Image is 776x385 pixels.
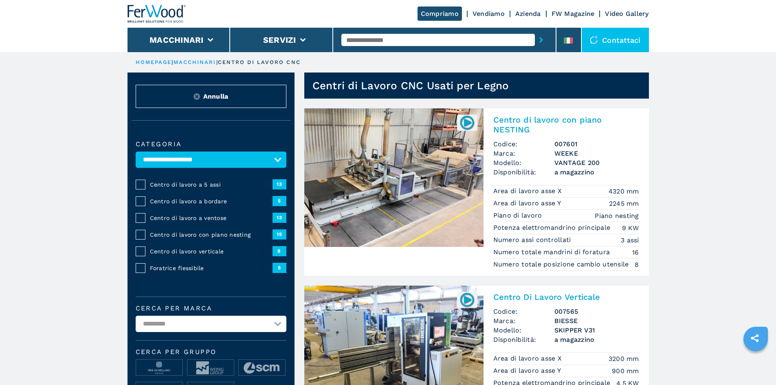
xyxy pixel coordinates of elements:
[493,115,639,134] h2: Centro di lavoro con piano NESTING
[150,214,273,222] span: Centro di lavoro a ventose
[150,231,273,239] span: Centro di lavoro con piano nesting
[203,92,229,101] span: Annulla
[239,360,285,376] img: image
[590,36,598,44] img: Contattaci
[493,366,563,375] p: Area di lavoro asse Y
[136,59,172,65] a: HOMEPAGE
[612,366,639,376] em: 900 mm
[171,59,173,65] span: |
[473,10,505,18] a: Vendiamo
[552,10,595,18] a: FW Magazine
[304,108,649,276] a: Centro di lavoro con piano NESTING WEEKE VANTAGE 200007601Centro di lavoro con piano NESTINGCodic...
[150,264,273,272] span: Foratrice flessibile
[459,292,475,308] img: 007565
[273,196,286,206] span: 5
[263,35,296,45] button: Servizi
[609,354,639,363] em: 3200 mm
[515,10,541,18] a: Azienda
[609,199,639,208] em: 2245 mm
[609,187,639,196] em: 4320 mm
[493,139,554,149] span: Codice:
[493,199,563,208] p: Area di lavoro asse Y
[535,31,547,49] button: submit-button
[493,235,573,244] p: Numero assi controllati
[493,335,554,344] span: Disponibilità:
[554,326,639,335] h3: SKIPPER V31
[554,158,639,167] h3: VANTAGE 200
[554,139,639,149] h3: 007601
[187,360,234,376] img: image
[595,211,639,220] em: Piano nesting
[635,260,639,269] em: 8
[149,35,204,45] button: Macchinari
[622,223,639,233] em: 9 KW
[128,5,186,23] img: Ferwood
[554,307,639,316] h3: 007565
[273,213,286,222] span: 13
[218,59,301,66] p: centro di lavoro cnc
[554,167,639,177] span: a magazzino
[174,59,216,65] a: macchinari
[150,197,273,205] span: Centro di lavoro a bordare
[136,349,286,355] span: Cerca per Gruppo
[493,292,639,302] h2: Centro Di Lavoro Verticale
[136,85,286,108] button: ResetAnnulla
[493,354,564,363] p: Area di lavoro asse X
[493,260,631,269] p: Numero totale posizione cambio utensile
[273,229,286,239] span: 15
[745,328,765,348] a: sharethis
[582,28,649,52] div: Contattaci
[193,93,200,100] img: Reset
[493,248,612,257] p: Numero totale mandrini di foratura
[150,247,273,255] span: Centro di lavoro verticale
[554,149,639,158] h3: WEEKE
[493,316,554,326] span: Marca:
[216,59,218,65] span: |
[418,7,462,21] a: Compriamo
[554,335,639,344] span: a magazzino
[493,326,554,335] span: Modello:
[493,211,544,220] p: Piano di lavoro
[493,187,564,196] p: Area di lavoro asse X
[493,307,554,316] span: Codice:
[605,10,648,18] a: Video Gallery
[312,79,509,92] h1: Centri di Lavoro CNC Usati per Legno
[136,141,286,147] label: Categoria
[741,348,770,379] iframe: Chat
[621,235,639,245] em: 3 assi
[632,248,639,257] em: 16
[136,360,182,376] img: image
[273,246,286,256] span: 8
[554,316,639,326] h3: BIESSE
[493,149,554,158] span: Marca:
[493,158,554,167] span: Modello:
[304,108,484,247] img: Centro di lavoro con piano NESTING WEEKE VANTAGE 200
[273,263,286,273] span: 5
[150,180,273,189] span: Centro di lavoro a 5 assi
[459,114,475,130] img: 007601
[493,167,554,177] span: Disponibilità:
[493,223,613,232] p: Potenza elettromandrino principale
[136,305,286,312] label: Cerca per marca
[273,179,286,189] span: 13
